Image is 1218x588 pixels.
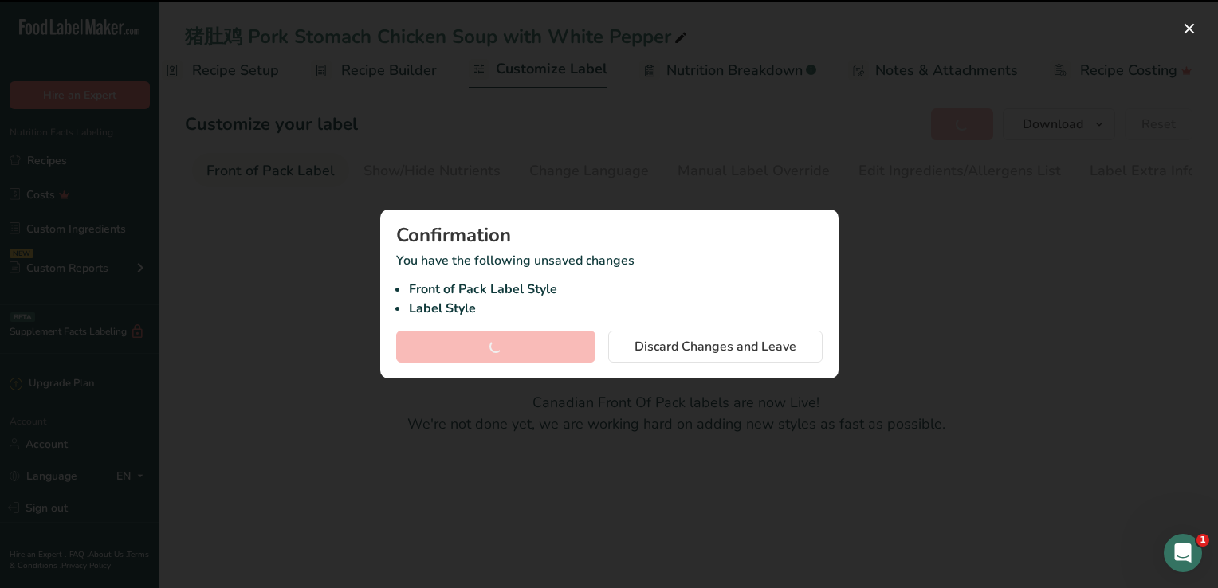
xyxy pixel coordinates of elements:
[1164,534,1202,572] iframe: Intercom live chat
[396,225,823,245] div: Confirmation
[608,331,823,363] button: Discard Changes and Leave
[409,299,823,318] li: Label Style
[1196,534,1209,547] span: 1
[396,251,823,318] p: You have the following unsaved changes
[409,280,823,299] li: Front of Pack Label Style
[635,337,796,356] span: Discard Changes and Leave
